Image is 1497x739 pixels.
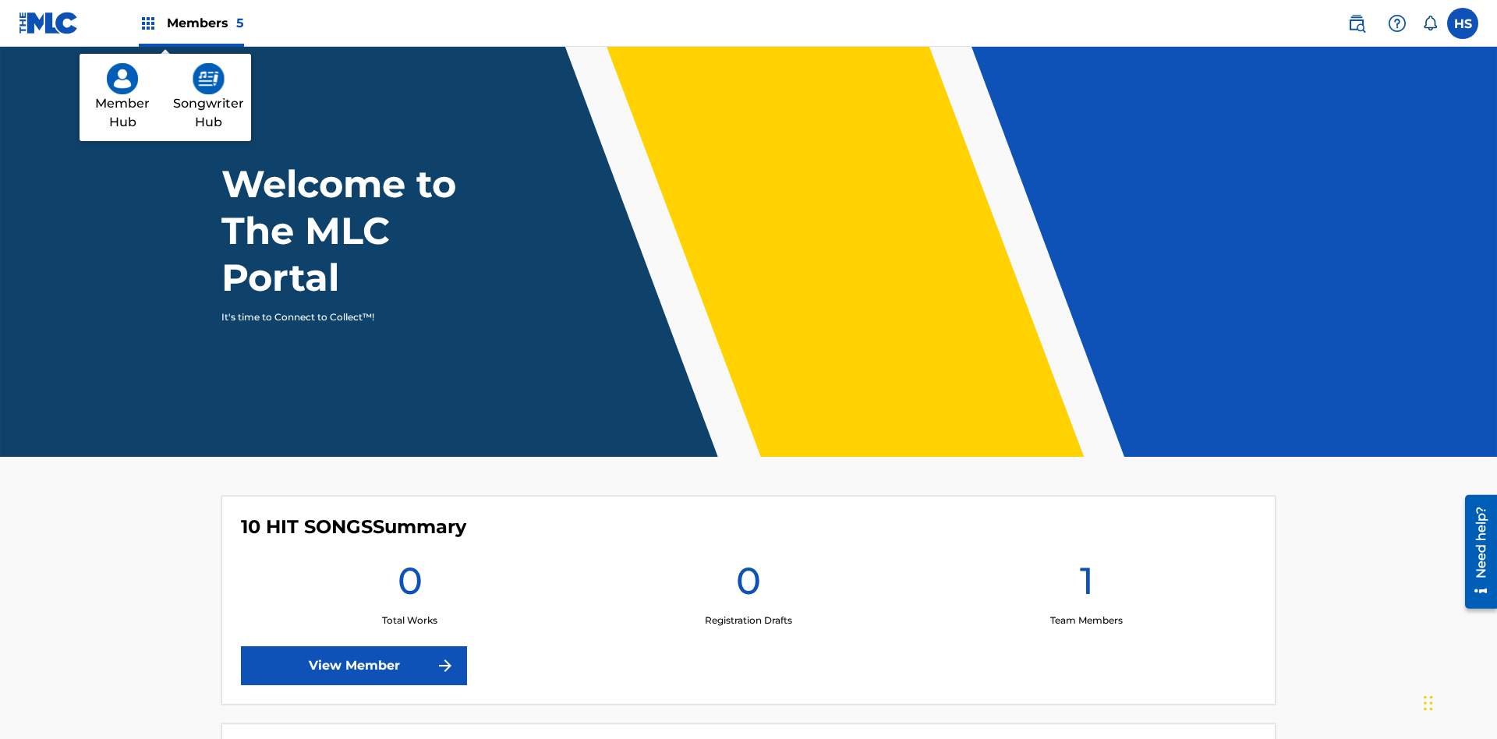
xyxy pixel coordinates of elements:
[1419,664,1497,739] iframe: Chat Widget
[1080,557,1094,613] h1: 1
[167,14,244,32] span: Members
[107,63,138,94] img: member hub
[19,12,79,34] img: MLC Logo
[436,656,455,675] img: f7272a7cc735f4ea7f67.svg
[241,515,466,539] h4: 10 HIT SONGS
[736,557,761,613] h1: 0
[241,646,467,685] a: View Member
[1422,16,1438,31] div: Notifications
[398,557,423,613] h1: 0
[221,161,513,301] h1: Welcome to The MLC Portal
[1424,680,1433,727] div: Drag
[236,16,244,30] span: 5
[139,14,157,33] img: Top Rightsholders
[1388,14,1407,33] img: help
[193,63,225,94] img: songwriter hub
[382,613,437,628] p: Total Works
[165,54,251,141] a: songwriter hubSongwriter Hub
[1453,489,1497,617] iframe: Resource Center
[705,613,792,628] p: Registration Drafts
[1382,8,1413,39] div: Help
[80,54,165,141] a: member hubMember Hub
[1050,613,1123,628] p: Team Members
[1447,8,1478,39] div: User Menu
[1347,14,1366,33] img: search
[1341,8,1372,39] a: Public Search
[221,310,492,324] p: It's time to Connect to Collect™!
